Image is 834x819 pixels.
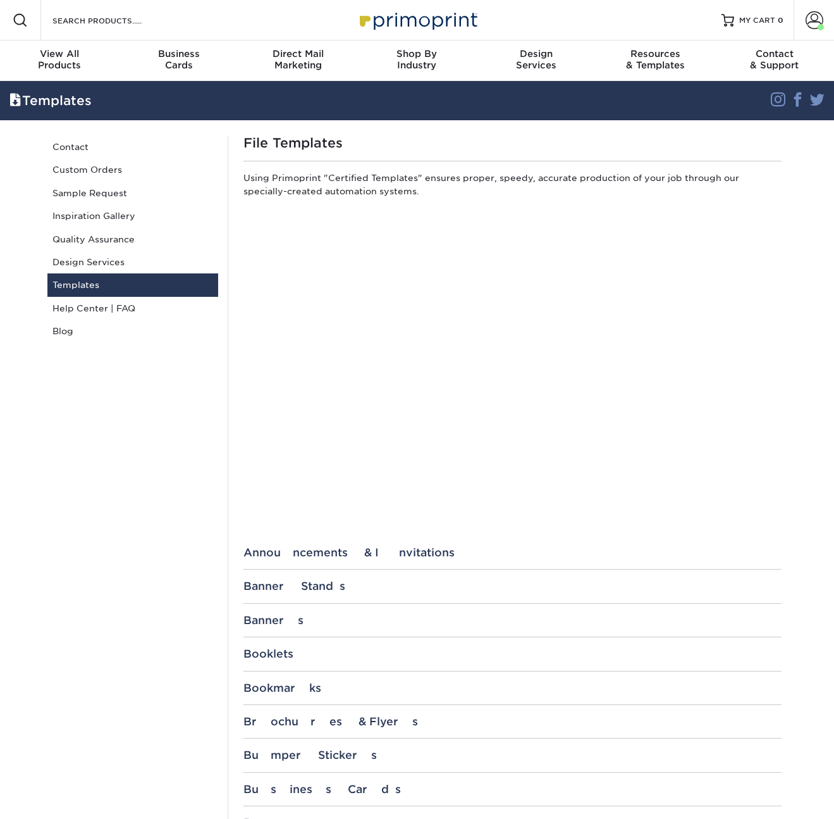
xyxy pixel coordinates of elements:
[357,41,476,81] a: Shop ByIndustry
[47,297,218,320] a: Help Center | FAQ
[243,682,782,694] div: Bookmarks
[596,41,714,81] a: Resources& Templates
[778,16,783,25] span: 0
[47,204,218,227] a: Inspiration Gallery
[357,48,476,59] span: Shop By
[47,182,218,204] a: Sample Request
[739,15,775,26] span: MY CART
[354,6,481,34] img: Primoprint
[715,41,834,81] a: Contact& Support
[47,251,218,273] a: Design Services
[238,41,357,81] a: Direct MailMarketing
[238,48,357,59] span: Direct Mail
[243,715,782,728] div: Brochures & Flyers
[119,41,238,81] a: BusinessCards
[47,320,218,342] a: Blog
[243,546,782,559] div: Announcements & Invitations
[47,228,218,251] a: Quality Assurance
[243,647,782,660] div: Booklets
[238,48,357,71] div: Marketing
[243,172,782,203] p: Using Primoprint "Certified Templates" ensures proper, speedy, accurate production of your job th...
[243,783,782,796] div: Business Cards
[47,135,218,158] a: Contact
[715,48,834,59] span: Contact
[596,48,714,71] div: & Templates
[477,48,596,71] div: Services
[596,48,714,59] span: Resources
[243,749,782,761] div: Bumper Stickers
[119,48,238,71] div: Cards
[357,48,476,71] div: Industry
[243,614,782,627] div: Banners
[47,158,218,181] a: Custom Orders
[243,580,782,592] div: Banner Stands
[477,41,596,81] a: DesignServices
[51,13,175,28] input: SEARCH PRODUCTS.....
[243,135,782,151] h1: File Templates
[119,48,238,59] span: Business
[47,273,218,296] a: Templates
[477,48,596,59] span: Design
[715,48,834,71] div: & Support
